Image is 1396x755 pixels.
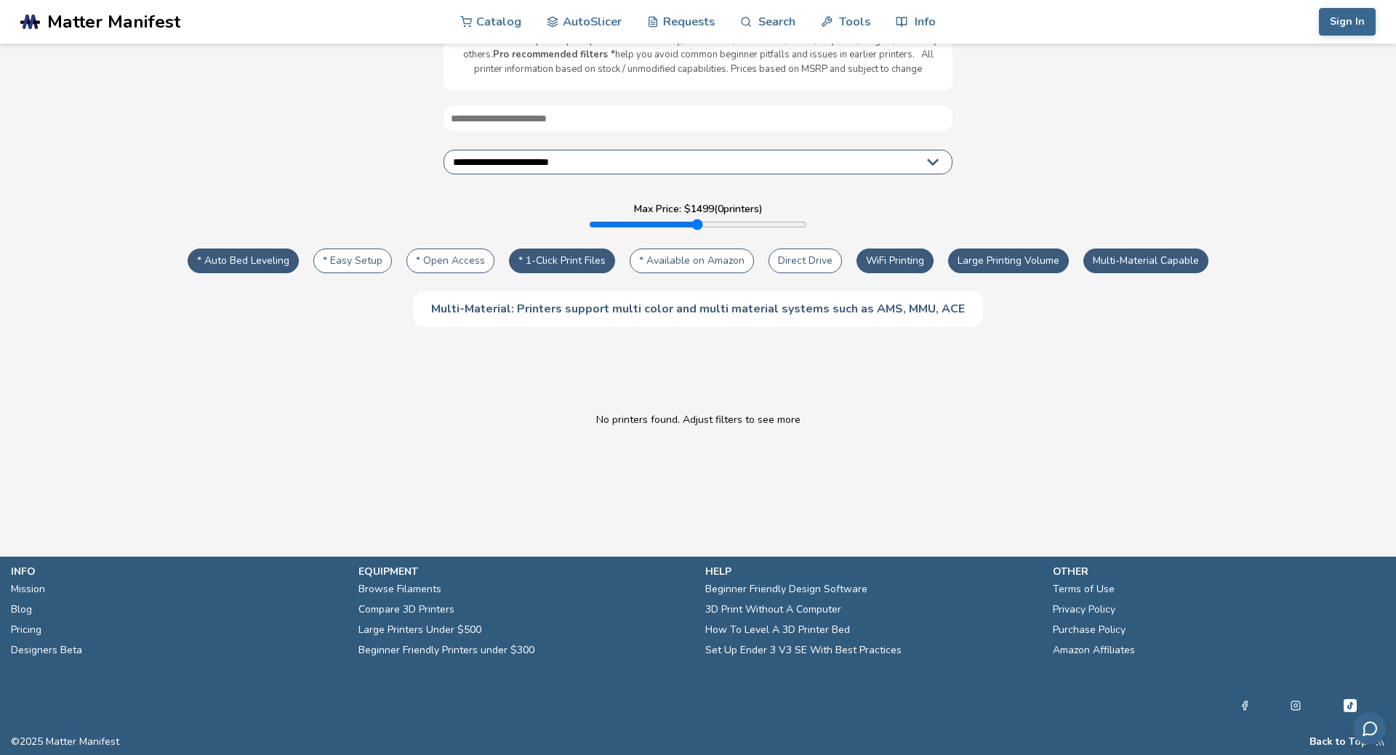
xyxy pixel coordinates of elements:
a: Terms of Use [1053,579,1115,599]
a: Browse Filaments [358,579,441,599]
p: equipment [358,564,691,579]
a: Beginner Friendly Printers under $300 [358,640,534,661]
a: Instagram [1291,697,1301,714]
div: Multi-Material: Printers support multi color and multi material systems such as AMS, MMU, ACE [413,291,983,326]
p: other [1053,564,1386,579]
button: * 1-Click Print Files [509,249,615,273]
a: Tiktok [1341,697,1359,714]
a: How To Level A 3D Printer Bed [705,620,850,640]
button: * Open Access [406,249,494,273]
button: WiFi Printing [857,249,934,273]
p: Discover and compare top 3D printers from Creality, Ankermake, Bambu Lab, Prusa, Anycubic, Elegoo... [458,34,938,77]
a: Privacy Policy [1053,599,1115,620]
a: Blog [11,599,32,620]
label: Max Price: $ 1499 ( 0 printers) [634,203,763,215]
button: * Easy Setup [313,249,392,273]
a: Amazon Affiliates [1053,640,1135,661]
a: Compare 3D Printers [358,599,454,620]
button: * Auto Bed Leveling [188,249,299,273]
p: help [705,564,1038,579]
a: Beginner Friendly Design Software [705,579,867,599]
p: info [11,564,344,579]
button: Large Printing Volume [948,249,1069,273]
p: No printers found. Adjust filters to see more [596,414,801,426]
a: RSS Feed [1375,736,1385,748]
a: 3D Print Without A Computer [705,599,841,620]
button: Send feedback via email [1353,712,1386,745]
a: Pricing [11,620,41,640]
button: Multi-Material Capable [1083,249,1208,273]
button: Back to Top [1309,736,1368,748]
a: Large Printers Under $500 [358,620,481,640]
a: Purchase Policy [1053,620,1126,640]
a: Facebook [1240,697,1250,714]
a: Set Up Ender 3 V3 SE With Best Practices [705,640,902,661]
button: Sign In [1319,8,1376,36]
a: Designers Beta [11,640,82,661]
span: © 2025 Matter Manifest [11,736,119,748]
button: * Available on Amazon [630,249,754,273]
button: Direct Drive [769,249,842,273]
span: Matter Manifest [47,12,180,32]
b: Pro recommended filters * [493,48,615,61]
a: Mission [11,579,45,599]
